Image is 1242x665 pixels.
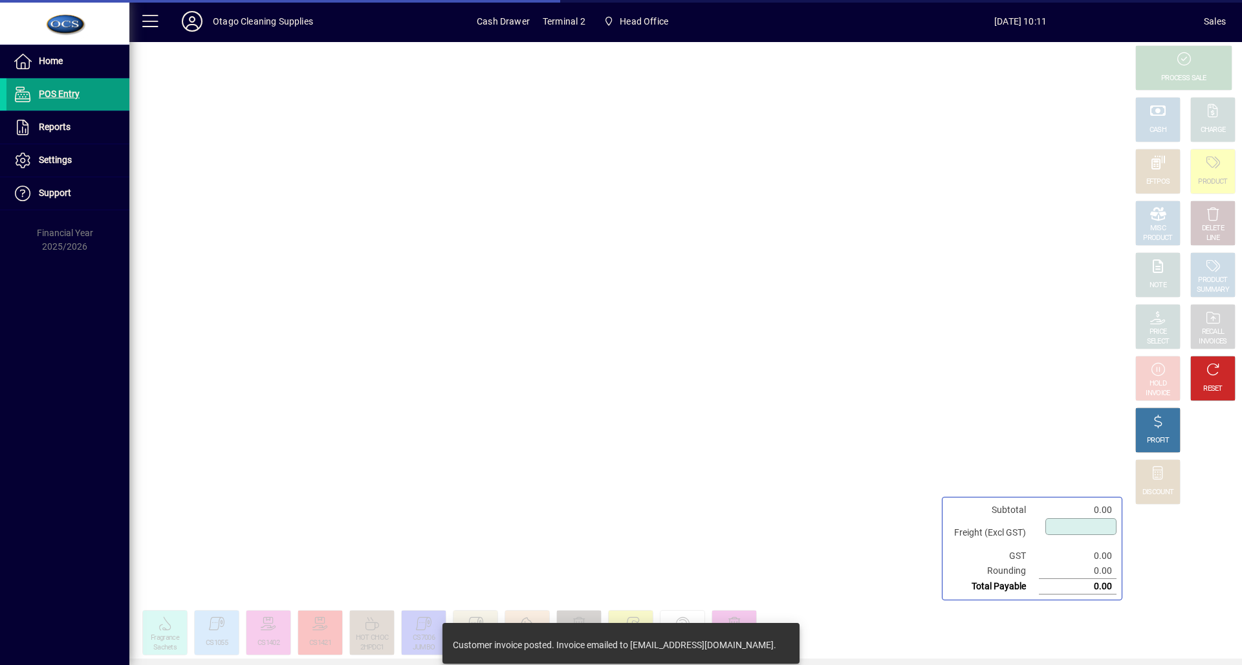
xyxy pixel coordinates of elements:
[1149,379,1166,389] div: HOLD
[39,56,63,66] span: Home
[1201,125,1226,135] div: CHARGE
[1143,234,1172,243] div: PRODUCT
[948,549,1039,563] td: GST
[1147,337,1170,347] div: SELECT
[1199,337,1226,347] div: INVOICES
[39,122,71,132] span: Reports
[1202,224,1224,234] div: DELETE
[837,11,1204,32] span: [DATE] 10:11
[543,11,585,32] span: Terminal 2
[948,518,1039,549] td: Freight (Excl GST)
[1150,224,1166,234] div: MISC
[39,155,72,165] span: Settings
[477,11,530,32] span: Cash Drawer
[6,177,129,210] a: Support
[598,10,673,33] span: Head Office
[1161,74,1206,83] div: PROCESS SALE
[948,563,1039,579] td: Rounding
[309,638,331,648] div: CS1421
[453,638,776,651] div: Customer invoice posted. Invoice emailed to [EMAIL_ADDRESS][DOMAIN_NAME].
[1146,389,1170,398] div: INVOICE
[1198,177,1227,187] div: PRODUCT
[39,89,80,99] span: POS Entry
[413,643,435,653] div: JUMBO
[1198,276,1227,285] div: PRODUCT
[1039,549,1117,563] td: 0.00
[360,643,384,653] div: 2HPDC1
[1203,384,1223,394] div: RESET
[1039,563,1117,579] td: 0.00
[1142,488,1173,497] div: DISCOUNT
[1149,281,1166,290] div: NOTE
[356,633,388,643] div: HOT CHOC
[1149,125,1166,135] div: CASH
[948,579,1039,594] td: Total Payable
[213,11,313,32] div: Otago Cleaning Supplies
[1146,177,1170,187] div: EFTPOS
[1039,503,1117,518] td: 0.00
[1039,579,1117,594] td: 0.00
[948,503,1039,518] td: Subtotal
[1149,327,1167,337] div: PRICE
[6,144,129,177] a: Settings
[1204,11,1226,32] div: Sales
[1197,285,1229,295] div: SUMMARY
[1202,327,1225,337] div: RECALL
[1147,436,1169,446] div: PROFIT
[620,11,668,32] span: Head Office
[206,638,228,648] div: CS1055
[1206,234,1219,243] div: LINE
[6,111,129,144] a: Reports
[413,633,435,643] div: CS7006
[39,188,71,198] span: Support
[153,643,177,653] div: Sachets
[171,10,213,33] button: Profile
[257,638,279,648] div: CS1402
[6,45,129,78] a: Home
[151,633,179,643] div: Fragrance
